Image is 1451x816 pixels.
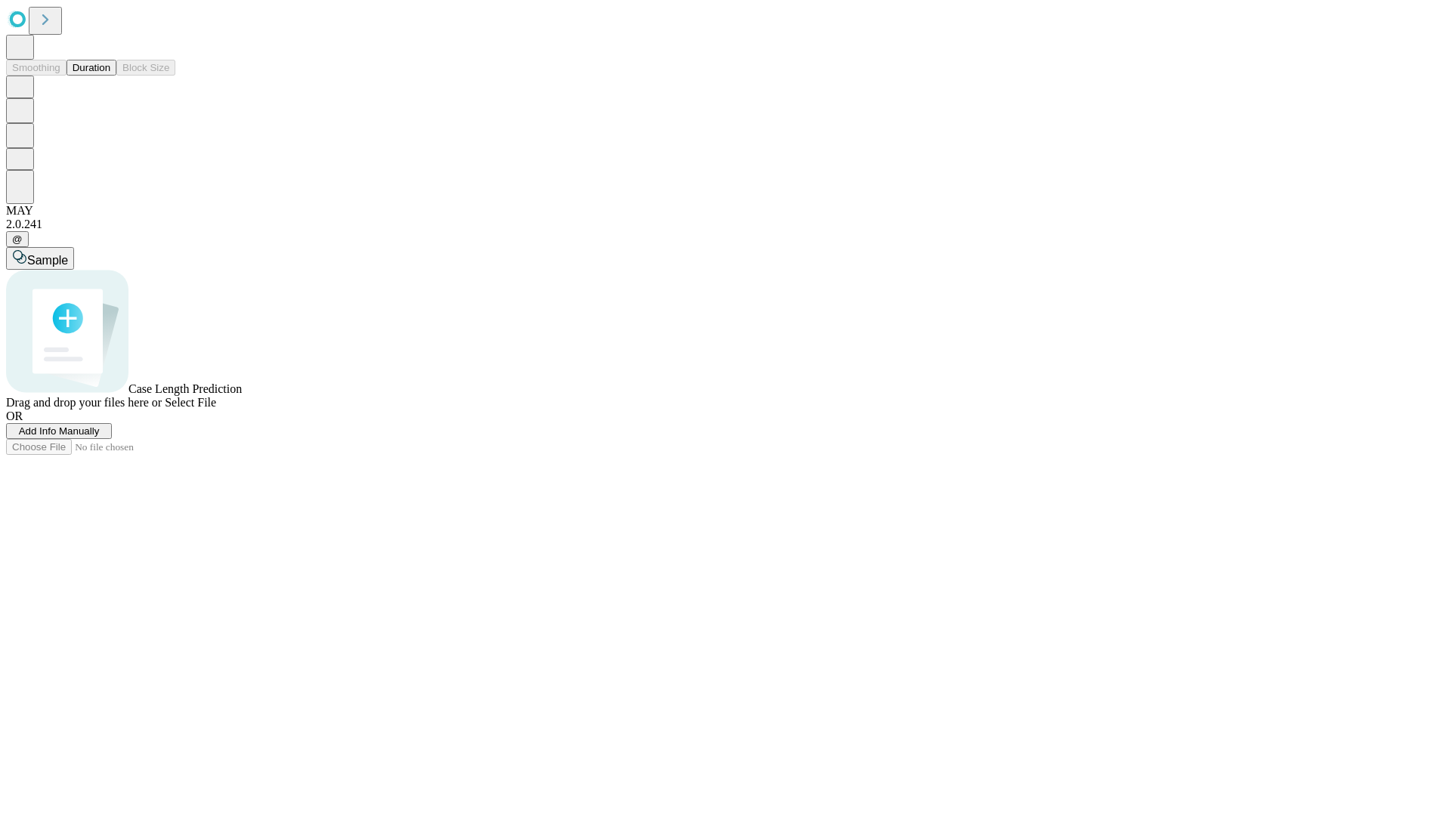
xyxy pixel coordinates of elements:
[6,410,23,422] span: OR
[116,60,175,76] button: Block Size
[67,60,116,76] button: Duration
[6,423,112,439] button: Add Info Manually
[6,60,67,76] button: Smoothing
[12,233,23,245] span: @
[6,231,29,247] button: @
[6,218,1445,231] div: 2.0.241
[6,204,1445,218] div: MAY
[165,396,216,409] span: Select File
[27,254,68,267] span: Sample
[6,247,74,270] button: Sample
[19,425,100,437] span: Add Info Manually
[6,396,162,409] span: Drag and drop your files here or
[128,382,242,395] span: Case Length Prediction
